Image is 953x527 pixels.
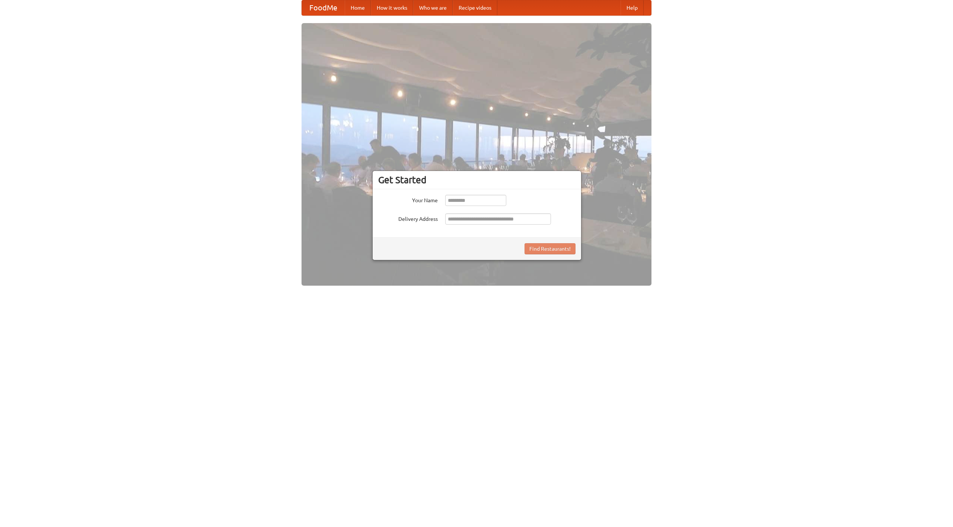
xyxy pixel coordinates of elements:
a: Help [621,0,644,15]
a: Who we are [413,0,453,15]
a: Recipe videos [453,0,497,15]
h3: Get Started [378,174,576,185]
label: Delivery Address [378,213,438,223]
a: How it works [371,0,413,15]
a: Home [345,0,371,15]
label: Your Name [378,195,438,204]
button: Find Restaurants! [525,243,576,254]
a: FoodMe [302,0,345,15]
